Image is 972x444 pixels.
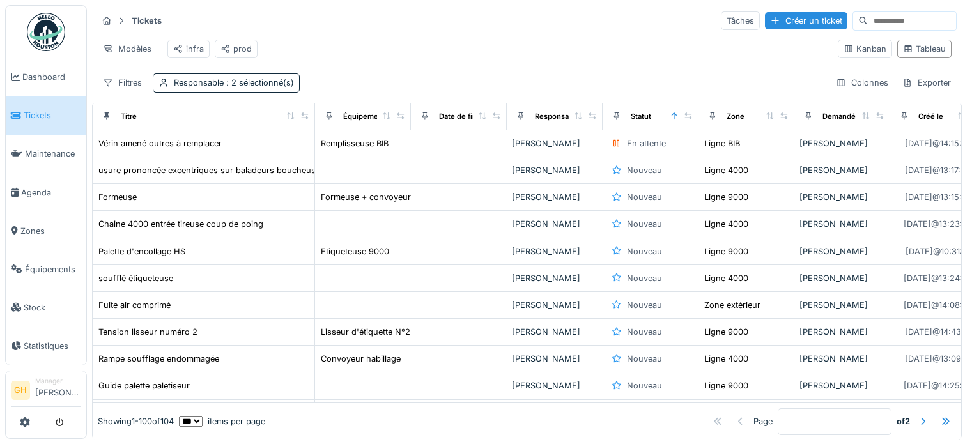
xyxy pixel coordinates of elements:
div: [PERSON_NAME] [512,299,598,311]
div: [PERSON_NAME] [799,137,885,149]
div: Ligne 9000 [704,245,748,257]
div: Formeuse [98,191,137,203]
div: [PERSON_NAME] [799,245,885,257]
div: Nouveau [627,245,662,257]
a: Agenda [6,173,86,211]
div: [PERSON_NAME] [799,164,885,176]
div: [DATE] @ 14:15:34 [905,137,972,149]
div: Kanban [844,43,886,55]
div: Tâches [721,11,760,30]
div: Nouveau [627,299,662,311]
div: Demandé par [822,111,868,122]
div: Chaine 4000 entrée tireuse coup de poing [98,218,263,230]
div: Modèles [97,40,157,58]
div: [PERSON_NAME] [512,326,598,338]
div: Tableau [903,43,946,55]
div: Équipement [343,111,385,122]
div: Ligne BIB [704,137,740,149]
div: Filtres [97,73,148,92]
span: : 2 sélectionné(s) [224,78,294,88]
span: Stock [24,302,81,314]
div: Titre [121,111,137,122]
div: [PERSON_NAME] [512,191,598,203]
div: usure prononcée excentriques sur baladeurs boucheuse [98,164,320,176]
div: Showing 1 - 100 of 104 [98,415,174,427]
a: Tickets [6,96,86,135]
div: Créé le [918,111,943,122]
div: [DATE] @ 13:09:10 [905,353,972,365]
div: Ligne 4000 [704,272,748,284]
a: Stock [6,288,86,326]
div: soufflé étiqueteuse [98,272,173,284]
a: Équipements [6,250,86,288]
div: Lisseur d'étiquette N°2 [321,326,410,338]
div: Nouveau [627,218,662,230]
div: Guide palette paletiseur [98,379,190,392]
strong: Tickets [127,15,167,27]
div: [PERSON_NAME] [512,272,598,284]
a: GH Manager[PERSON_NAME] [11,376,81,407]
div: Ligne 9000 [704,191,748,203]
div: Etiqueteuse 9000 [321,245,389,257]
div: Palette d'encollage HS [98,245,185,257]
div: Nouveau [627,164,662,176]
div: [PERSON_NAME] [512,379,598,392]
span: Statistiques [24,340,81,352]
div: Responsable [535,111,580,122]
span: Maintenance [25,148,81,160]
span: Agenda [21,187,81,199]
div: Nouveau [627,379,662,392]
div: Remplisseuse BIB [321,137,389,149]
div: Ligne 4000 [704,353,748,365]
div: Nouveau [627,353,662,365]
div: [PERSON_NAME] [512,218,598,230]
div: Vérin amené outres à remplacer [98,137,222,149]
div: Formeuse + convoyeur 9000 [321,191,434,203]
div: [PERSON_NAME] [799,326,885,338]
div: [DATE] @ 10:31:41 [906,245,971,257]
img: Badge_color-CXgf-gQk.svg [27,13,65,51]
div: En attente [627,137,666,149]
a: Statistiques [6,326,86,365]
a: Zones [6,211,86,250]
div: Rampe soufflage endommagée [98,353,219,365]
div: [PERSON_NAME] [799,299,885,311]
div: Ligne 9000 [704,379,748,392]
div: [PERSON_NAME] [799,379,885,392]
div: Zone extérieur [704,299,760,311]
span: Équipements [25,263,81,275]
span: Dashboard [22,71,81,83]
div: [PERSON_NAME] [799,191,885,203]
div: [PERSON_NAME] [799,353,885,365]
div: Fuite air comprimé [98,299,171,311]
div: items per page [179,415,265,427]
li: [PERSON_NAME] [35,376,81,404]
div: Convoyeur habillage [321,353,401,365]
div: Ligne 4000 [704,164,748,176]
a: Dashboard [6,58,86,96]
div: [PERSON_NAME] [512,245,598,257]
li: GH [11,381,30,400]
div: [PERSON_NAME] [799,218,885,230]
div: prod [220,43,252,55]
span: Zones [20,225,81,237]
div: Responsable [174,77,294,89]
div: Tension lisseur numéro 2 [98,326,197,338]
div: [DATE] @ 13:17:28 [905,164,971,176]
div: Statut [631,111,651,122]
div: Page [753,415,773,427]
div: [PERSON_NAME] [799,272,885,284]
div: Nouveau [627,326,662,338]
strong: of 2 [897,415,910,427]
div: Nouveau [627,272,662,284]
div: Manager [35,376,81,386]
div: [DATE] @ 14:43:17 [905,326,971,338]
div: Colonnes [830,73,894,92]
div: [PERSON_NAME] [512,137,598,149]
a: Maintenance [6,135,86,173]
div: Zone [727,111,744,122]
div: Date de fin prévue [439,111,504,122]
div: [DATE] @ 13:15:47 [905,191,971,203]
span: Tickets [24,109,81,121]
div: infra [173,43,204,55]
